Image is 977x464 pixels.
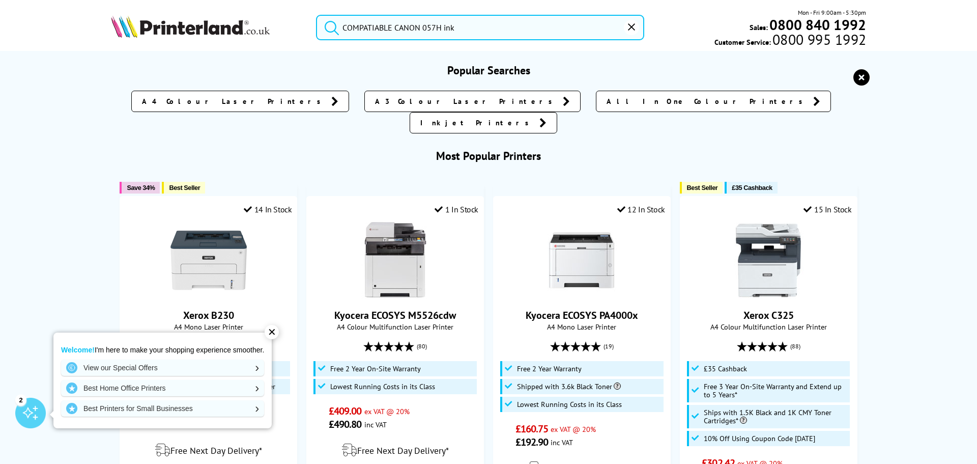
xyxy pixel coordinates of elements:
span: Inkjet Printers [420,118,534,128]
span: £35 Cashback [732,184,772,192]
button: Best Seller [162,182,205,194]
input: Search product or brand [316,15,644,40]
span: £409.00 [329,404,362,418]
button: Save 34% [120,182,160,194]
span: inc VAT [551,438,573,447]
span: Sales: [750,22,768,32]
span: A4 Colour Multifunction Laser Printer [685,322,852,332]
a: Xerox C325 [730,290,807,301]
span: Best Seller [687,184,718,192]
span: Lowest Running Costs in its Class [517,400,622,408]
b: 0800 840 1992 [769,15,866,34]
span: Shipped with 3.6k Black Toner [517,383,621,391]
span: £160.75 [515,422,549,435]
a: A3 Colour Laser Printers [364,91,581,112]
div: ✕ [265,325,279,339]
span: inc VAT [364,420,387,429]
span: Best Seller [169,184,200,192]
img: Xerox C325 [730,222,807,298]
span: £35 Cashback [704,365,747,373]
a: Xerox C325 [743,309,794,322]
a: Printerland Logo [111,15,303,40]
span: (80) [417,337,427,356]
span: A3 Colour Laser Printers [375,96,558,106]
img: Kyocera ECOSYS M5526cdw [357,222,434,298]
div: 2 [15,394,26,405]
span: A4 Colour Laser Printers [142,96,326,106]
span: A4 Mono Laser Printer [125,322,292,332]
a: Kyocera ECOSYS M5526cdw [334,309,456,322]
span: A4 Mono Laser Printer [499,322,665,332]
span: (88) [790,337,800,356]
span: Customer Service: [714,35,866,47]
img: Kyocera ECOSYS PA4000x [543,222,620,298]
span: Save 34% [127,184,155,192]
a: Best Printers for Small Businesses [61,400,264,417]
span: Ships with 1.5K Black and 1K CMY Toner Cartridges* [704,408,847,425]
span: Free 2 Year Warranty [517,365,582,373]
strong: Welcome! [61,346,95,354]
span: £192.90 [515,435,549,449]
div: 12 In Stock [617,204,665,214]
span: Mon - Fri 9:00am - 5:30pm [798,8,866,17]
a: Xerox B230 [183,309,234,322]
div: 1 In Stock [435,204,478,214]
a: Inkjet Printers [410,112,557,133]
span: Lowest Running Costs in its Class [330,383,435,391]
span: ex VAT @ 20% [551,424,596,434]
span: (19) [604,337,614,356]
button: £35 Cashback [725,182,777,194]
h3: Most Popular Printers [111,149,867,163]
a: Kyocera ECOSYS PA4000x [543,290,620,301]
a: All In One Colour Printers [596,91,831,112]
button: Best Seller [680,182,723,194]
a: Best Home Office Printers [61,380,264,396]
a: View our Special Offers [61,360,264,376]
img: Printerland Logo [111,15,270,38]
span: All In One Colour Printers [607,96,808,106]
span: 10% Off Using Coupon Code [DATE] [704,434,815,443]
span: 0800 995 1992 [771,35,866,44]
a: A4 Colour Laser Printers [131,91,349,112]
a: Kyocera ECOSYS PA4000x [526,309,638,322]
span: £490.80 [329,418,362,431]
span: A4 Colour Multifunction Laser Printer [312,322,478,332]
div: 15 In Stock [803,204,851,214]
p: I'm here to make your shopping experience smoother. [61,345,264,354]
img: Xerox B230 [170,222,247,298]
a: Kyocera ECOSYS M5526cdw [357,290,434,301]
h3: Popular Searches [111,63,867,77]
div: 14 In Stock [244,204,292,214]
a: 0800 840 1992 [768,20,866,30]
a: Xerox B230 [170,290,247,301]
span: ex VAT @ 20% [364,406,410,416]
span: Free 3 Year On-Site Warranty and Extend up to 5 Years* [704,383,847,399]
span: Free 2 Year On-Site Warranty [330,365,421,373]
